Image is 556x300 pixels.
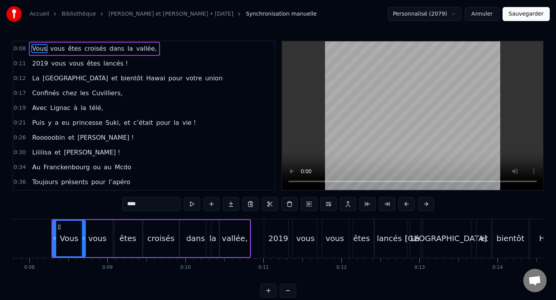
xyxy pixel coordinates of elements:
div: 0:14 [492,264,503,271]
span: union [204,74,224,83]
span: 0:11 [14,60,26,67]
span: [GEOGRAPHIC_DATA] [42,74,109,83]
div: 2019 [268,233,288,244]
span: a [54,118,59,127]
span: et [123,118,131,127]
img: youka [6,6,22,22]
span: Liiiiisa [31,148,52,157]
span: Franckenbourg [43,163,91,172]
div: bientôt [497,233,524,244]
span: pour [91,178,107,186]
a: [PERSON_NAME] et [PERSON_NAME] • [DATE] [108,10,233,18]
span: 0:12 [14,75,26,82]
span: c’était [133,118,154,127]
span: la [127,44,134,53]
div: et [480,233,488,244]
span: ou [92,163,101,172]
a: Bibliothèque [62,10,96,18]
span: princesse [72,118,103,127]
div: 0:10 [180,264,191,271]
span: les [79,89,90,98]
span: dans [108,44,125,53]
span: 0:08 [14,45,26,53]
span: Puis [31,118,45,127]
nav: breadcrumb [30,10,317,18]
span: vie ! [181,118,197,127]
span: eu [61,118,70,127]
span: Cuvilliers, [91,89,123,98]
span: lancés ! [103,59,129,68]
div: vous [326,233,344,244]
span: croisés [83,44,107,53]
span: Mcdo [114,163,132,172]
span: Rooooobin [31,133,66,142]
span: 0:17 [14,89,26,97]
span: 0:30 [14,149,26,156]
div: la [209,233,216,244]
div: vous [296,233,314,244]
span: présents [60,178,89,186]
div: êtes [353,233,370,244]
span: Lignac [50,103,71,112]
a: Ouvrir le chat [523,269,547,292]
span: Synchronisation manuelle [246,10,317,18]
button: Annuler [465,7,499,21]
span: à [73,103,78,112]
span: Toujours [31,178,59,186]
div: 0:09 [102,264,113,271]
div: Vous [60,233,78,244]
span: au [103,163,112,172]
span: télé, [89,103,104,112]
span: la [80,103,87,112]
span: Confinés [31,89,60,98]
span: êtes [67,44,82,53]
div: 0:13 [414,264,425,271]
span: y [47,118,52,127]
span: et [68,133,75,142]
span: vallée, [135,44,158,53]
span: Avec [31,103,48,112]
div: vous [88,233,107,244]
span: La [31,74,40,83]
span: chez [62,89,78,98]
div: [GEOGRAPHIC_DATA] [405,233,487,244]
span: la [173,118,180,127]
div: 0:12 [336,264,347,271]
span: 0:26 [14,134,26,142]
span: 0:19 [14,104,26,112]
a: Accueil [30,10,49,18]
span: pour [155,118,171,127]
span: 2019 [31,59,49,68]
span: [PERSON_NAME] ! [77,133,135,142]
span: l’apéro [108,178,131,186]
span: êtes [86,59,101,68]
div: êtes [119,233,136,244]
span: pour [168,74,184,83]
span: Au [31,163,41,172]
span: vous [68,59,85,68]
span: [PERSON_NAME] ! [63,148,121,157]
div: lancés ! [377,233,408,244]
span: Suki, [105,118,122,127]
div: vallée, [222,233,248,244]
span: 0:36 [14,178,26,186]
span: et [54,148,62,157]
div: 0:08 [24,264,35,271]
span: vous [49,44,66,53]
span: votre [185,74,203,83]
button: Sauvegarder [503,7,550,21]
div: croisés [147,233,175,244]
div: 0:11 [258,264,269,271]
span: 0:34 [14,163,26,171]
span: Hawai [145,74,166,83]
span: bientôt [120,74,144,83]
span: et [110,74,118,83]
div: dans [186,233,205,244]
span: vous [50,59,67,68]
span: 0:21 [14,119,26,127]
span: Vous [31,44,48,53]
